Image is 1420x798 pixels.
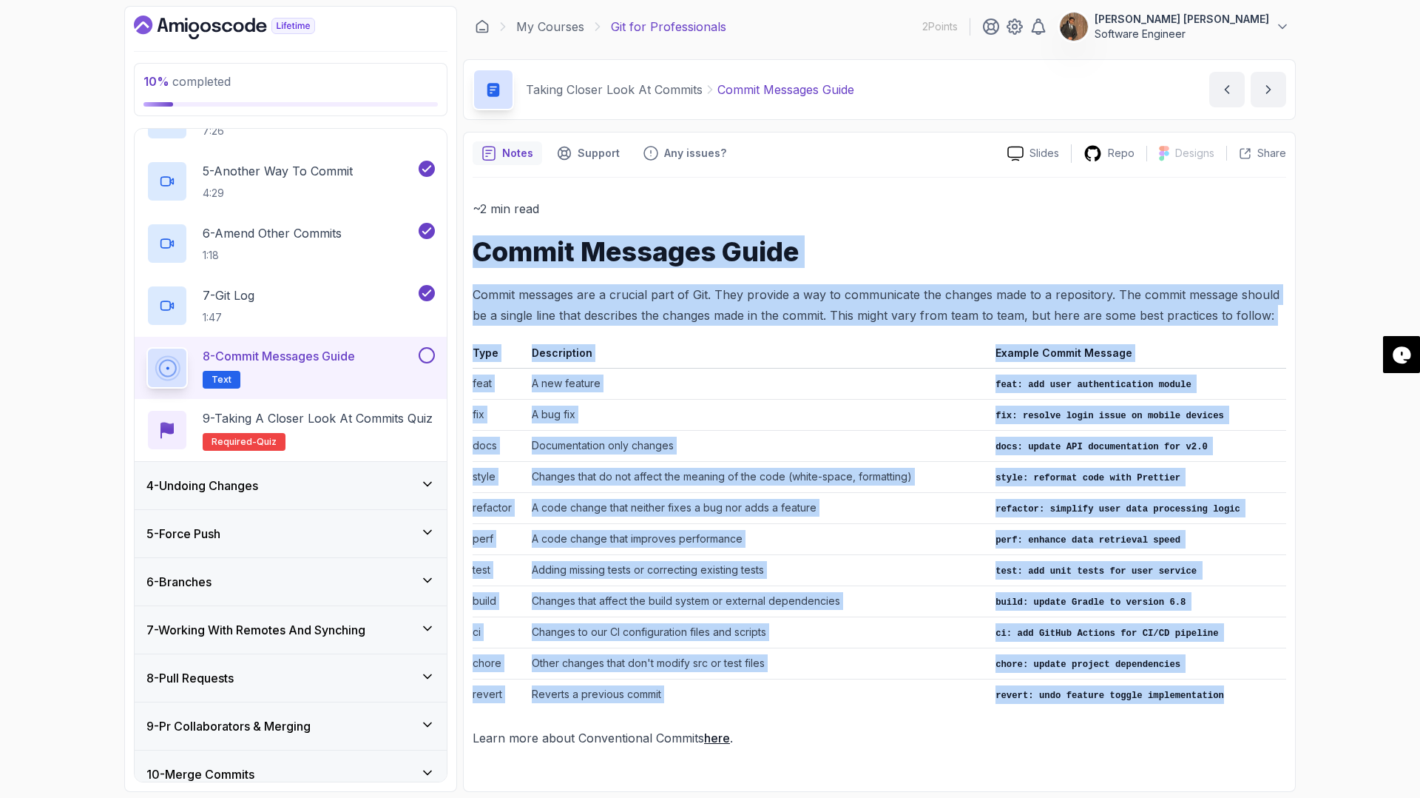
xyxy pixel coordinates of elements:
[717,81,854,98] p: Commit Messages Guide
[203,310,254,325] p: 1:47
[212,374,231,386] span: Text
[203,248,342,263] p: 1:18
[526,368,990,399] td: A new feature
[473,198,1286,219] p: ~2 min read
[473,141,542,165] button: notes button
[146,409,435,451] button: 9-Taking a Closer Look at Commits QuizRequired-quiz
[473,554,526,586] td: test
[995,566,1197,577] code: test: add unit tests for user service
[146,669,234,687] h3: 8 - Pull Requests
[473,586,526,617] td: build
[526,399,990,430] td: A bug fix
[146,525,220,543] h3: 5 - Force Push
[995,691,1224,701] code: revert: undo feature toggle implementation
[1226,146,1286,161] button: Share
[135,606,447,654] button: 7-Working With Remotes And Synching
[473,343,526,369] th: Type
[995,473,1180,483] code: style: reformat code with Prettier
[203,124,323,138] p: 7:26
[526,554,990,586] td: Adding missing tests or correcting existing tests
[704,731,730,745] a: here
[1257,146,1286,161] p: Share
[475,19,490,34] a: Dashboard
[526,617,990,648] td: Changes to our CI configuration files and scripts
[473,237,1286,266] h1: Commit Messages Guide
[990,343,1286,369] th: Example Commit Message
[526,492,990,523] td: A code change that neither fixes a bug nor adds a feature
[203,409,433,427] p: 9 - Taking a Closer Look at Commits Quiz
[526,461,990,492] td: Changes that do not affect the meaning of the code (white-space, formatting)
[1095,27,1269,41] p: Software Engineer
[1059,12,1290,41] button: user profile image[PERSON_NAME] [PERSON_NAME]Software Engineer
[134,16,349,39] a: Dashboard
[526,81,703,98] p: Taking Closer Look At Commits
[1251,72,1286,107] button: next content
[1060,13,1088,41] img: user profile image
[203,286,254,304] p: 7 - git log
[578,146,620,161] p: Support
[212,436,257,448] span: Required-
[473,461,526,492] td: style
[135,654,447,702] button: 8-Pull Requests
[135,462,447,509] button: 4-Undoing Changes
[146,765,254,783] h3: 10 - Merge Commits
[473,617,526,648] td: ci
[146,223,435,264] button: 6-Amend Other Commits1:18
[526,679,990,710] td: Reverts a previous commit
[995,146,1071,161] a: Slides
[995,442,1208,452] code: docs: update API documentation for v2.0
[146,573,212,591] h3: 6 - Branches
[1209,72,1245,107] button: previous content
[1108,146,1135,161] p: Repo
[922,19,958,34] p: 2 Points
[135,703,447,750] button: 9-Pr Collaborators & Merging
[995,380,1191,390] code: feat: add user authentication module
[146,477,258,494] h3: 4 - Undoing Changes
[526,586,990,617] td: Changes that affect the build system or external dependencies
[146,285,435,326] button: 7-git log1:47
[473,430,526,461] td: docs
[135,558,447,606] button: 6-Branches
[473,679,526,710] td: revert
[135,510,447,557] button: 5-Force Push
[664,146,726,161] p: Any issues?
[203,347,355,365] p: 8 - Commit Messages Guide
[1095,12,1269,27] p: [PERSON_NAME] [PERSON_NAME]
[146,621,365,639] h3: 7 - Working With Remotes And Synching
[526,430,990,461] td: Documentation only changes
[995,597,1186,608] code: build: update Gradle to version 6.8
[203,224,342,242] p: 6 - Amend Other Commits
[203,186,353,201] p: 4:29
[135,751,447,798] button: 10-Merge Commits
[146,161,435,202] button: 5-Another Way To Commit4:29
[473,399,526,430] td: fix
[473,648,526,679] td: chore
[1175,146,1214,161] p: Designs
[526,523,990,554] td: A code change that improves performance
[995,628,1218,639] code: ci: add GitHub Actions for CI/CD pipeline
[1029,146,1059,161] p: Slides
[516,18,584,36] a: My Courses
[995,660,1180,670] code: chore: update project dependencies
[146,717,311,735] h3: 9 - Pr Collaborators & Merging
[473,728,1286,748] p: Learn more about Conventional Commits .
[995,504,1240,514] code: refactor: simplify user data processing logic
[203,162,353,180] p: 5 - Another Way To Commit
[257,436,277,448] span: quiz
[635,141,735,165] button: Feedback button
[473,523,526,554] td: perf
[1072,144,1146,163] a: Repo
[548,141,629,165] button: Support button
[502,146,533,161] p: Notes
[473,492,526,523] td: refactor
[526,648,990,679] td: Other changes that don't modify src or test files
[146,347,435,389] button: 8-Commit Messages GuideText
[611,18,726,36] p: Git for Professionals
[995,411,1224,421] code: fix: resolve login issue on mobile devices
[995,535,1180,546] code: perf: enhance data retrieval speed
[143,74,231,89] span: completed
[473,368,526,399] td: feat
[473,284,1286,326] p: Commit messages are a crucial part of Git. They provide a way to communicate the changes made to ...
[143,74,169,89] span: 10 %
[526,343,990,369] th: Description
